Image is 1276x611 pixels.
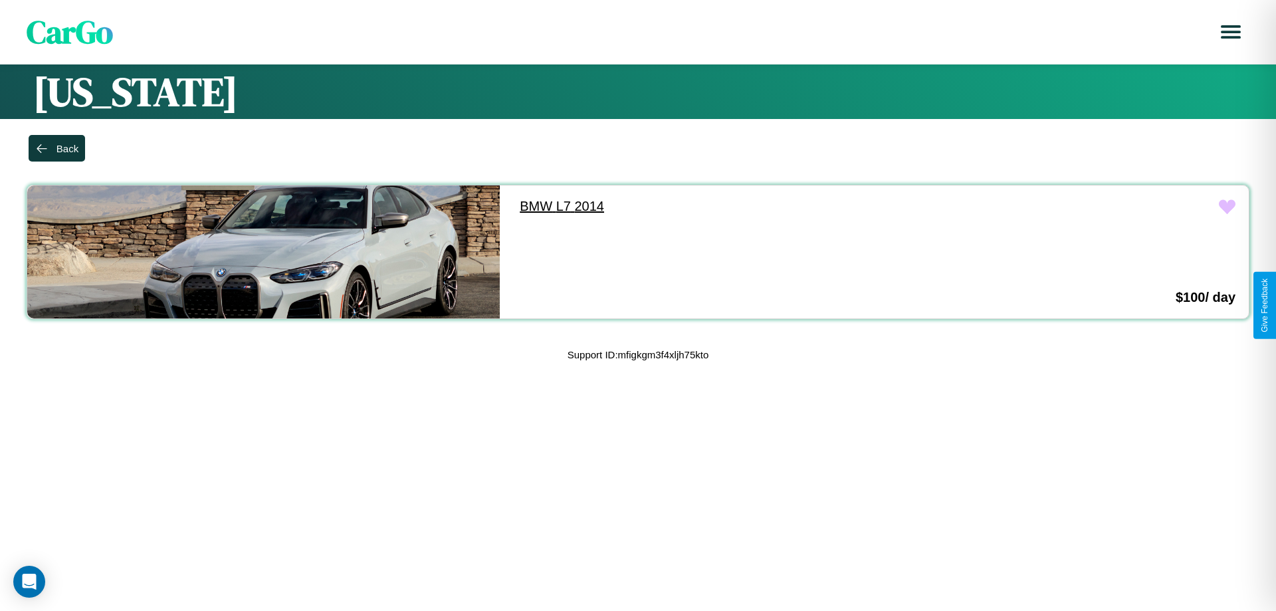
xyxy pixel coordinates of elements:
div: Give Feedback [1260,279,1269,332]
button: Back [29,135,85,162]
p: Support ID: mfigkgm3f4xljh75kto [568,346,709,364]
a: BMW L7 2014 [506,185,979,227]
span: CarGo [27,10,113,54]
div: Open Intercom Messenger [13,566,45,598]
h1: [US_STATE] [33,64,1243,119]
h3: $ 100 / day [1176,290,1235,305]
div: Back [56,143,78,154]
button: Open menu [1212,13,1249,51]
